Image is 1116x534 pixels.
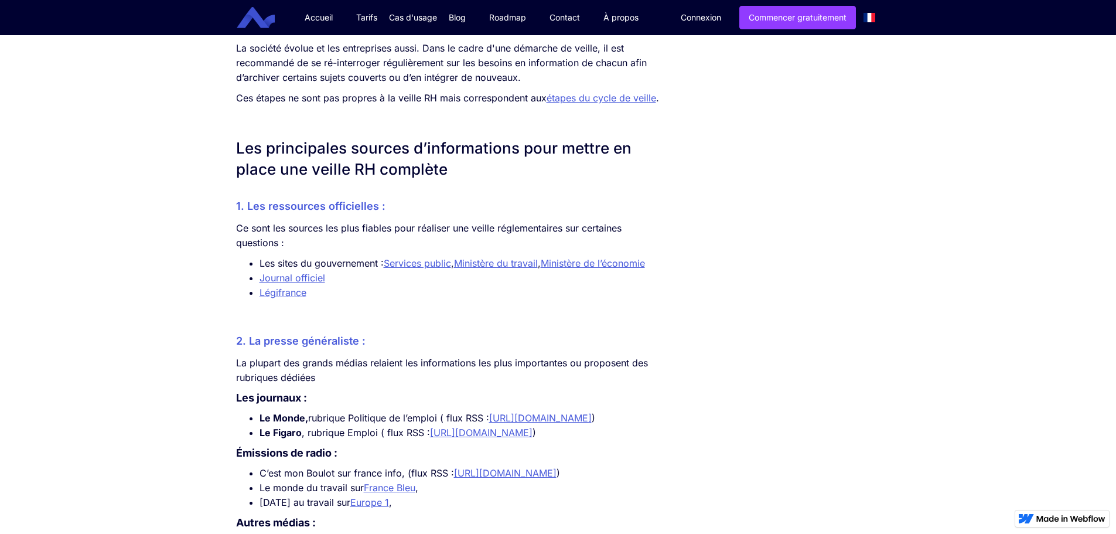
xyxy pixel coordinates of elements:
[236,91,662,106] p: Ces étapes ne sont pas propres à la veille RH mais correspondent aux .
[245,7,284,29] a: home
[260,287,306,298] a: Légifrance
[672,6,730,29] a: Connexion
[350,496,389,508] a: Europe 1
[541,257,645,269] a: Ministère de l’économie
[260,466,662,481] li: C’est mon Boulot sur france info, (flux RSS : )
[260,412,308,424] strong: Le Monde,
[430,427,533,438] a: [URL][DOMAIN_NAME]
[389,12,437,23] div: Cas d'usage
[236,221,662,250] p: Ce sont les sources les plus fiables pour réaliser une veille réglementaires sur certaines questi...
[260,272,325,284] a: Journal officiel
[739,6,856,29] a: Commencer gratuitement
[489,412,592,424] a: [URL][DOMAIN_NAME]
[547,92,656,104] a: étapes du cycle de veille
[236,356,662,385] p: La plupart des grands médias relaient les informations les plus importantes ou proposent des rubr...
[384,257,451,269] a: Services public
[236,138,662,180] h2: Les principales sources d’informations pour mettre en place une veille RH complète
[236,41,662,85] p: La société évolue et les entreprises aussi. Dans le cadre d'une démarche de veille, il est recomm...
[454,257,538,269] a: Ministère du travail
[260,256,662,271] li: Les sites du gouvernement : , ,
[260,481,662,495] li: Le monde du travail sur ,
[260,427,302,438] strong: Le Figaro
[236,447,337,459] strong: Émissions de radio :
[236,111,662,126] p: ‍
[454,467,557,479] a: [URL][DOMAIN_NAME]
[1036,515,1105,522] img: Made in Webflow
[236,332,662,350] h3: 2. La presse généraliste :
[236,392,307,404] strong: Les journaux :
[260,411,662,426] li: rubrique Politique de l’emploi ( flux RSS : )
[236,198,662,215] h3: 1. Les ressources officielles :
[260,495,662,510] li: [DATE] au travail sur ,
[236,516,316,529] strong: Autres médias :
[260,426,662,440] li: , rubrique Emploi ( flux RSS : )
[364,482,415,494] a: France Bleu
